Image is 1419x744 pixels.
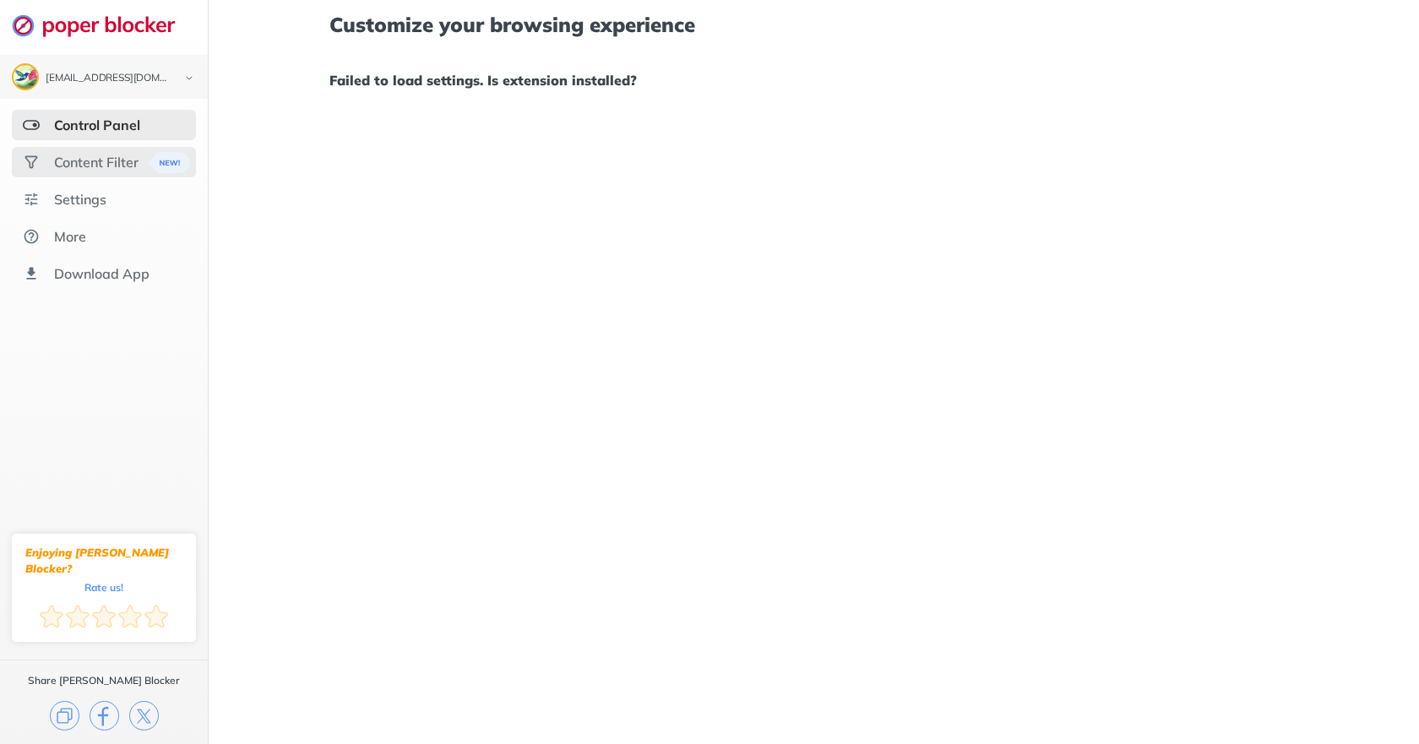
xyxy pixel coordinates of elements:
[50,701,79,730] img: copy.svg
[129,701,159,730] img: x.svg
[329,69,1297,91] h1: Failed to load settings. Is extension installed?
[23,265,40,282] img: download-app.svg
[23,154,40,171] img: social.svg
[28,674,180,687] div: Share [PERSON_NAME] Blocker
[329,14,1297,35] h1: Customize your browsing experience
[84,584,123,591] div: Rate us!
[54,191,106,208] div: Settings
[23,228,40,245] img: about.svg
[54,265,150,282] div: Download App
[54,228,86,245] div: More
[12,14,193,37] img: logo-webpage.svg
[25,545,182,577] div: Enjoying [PERSON_NAME] Blocker?
[54,117,140,133] div: Control Panel
[90,701,119,730] img: facebook.svg
[14,65,37,89] img: ACg8ocLv7mlZxKCCjPIqWvcj39aDekAR5XCrcddAiz-7wD_wrZUFTXE=s96-c
[23,117,40,133] img: features-selected.svg
[54,154,139,171] div: Content Filter
[179,69,199,87] img: chevron-bottom-black.svg
[23,191,40,208] img: settings.svg
[46,73,171,84] div: bban@fremontmotors.com
[149,152,190,173] img: menuBanner.svg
